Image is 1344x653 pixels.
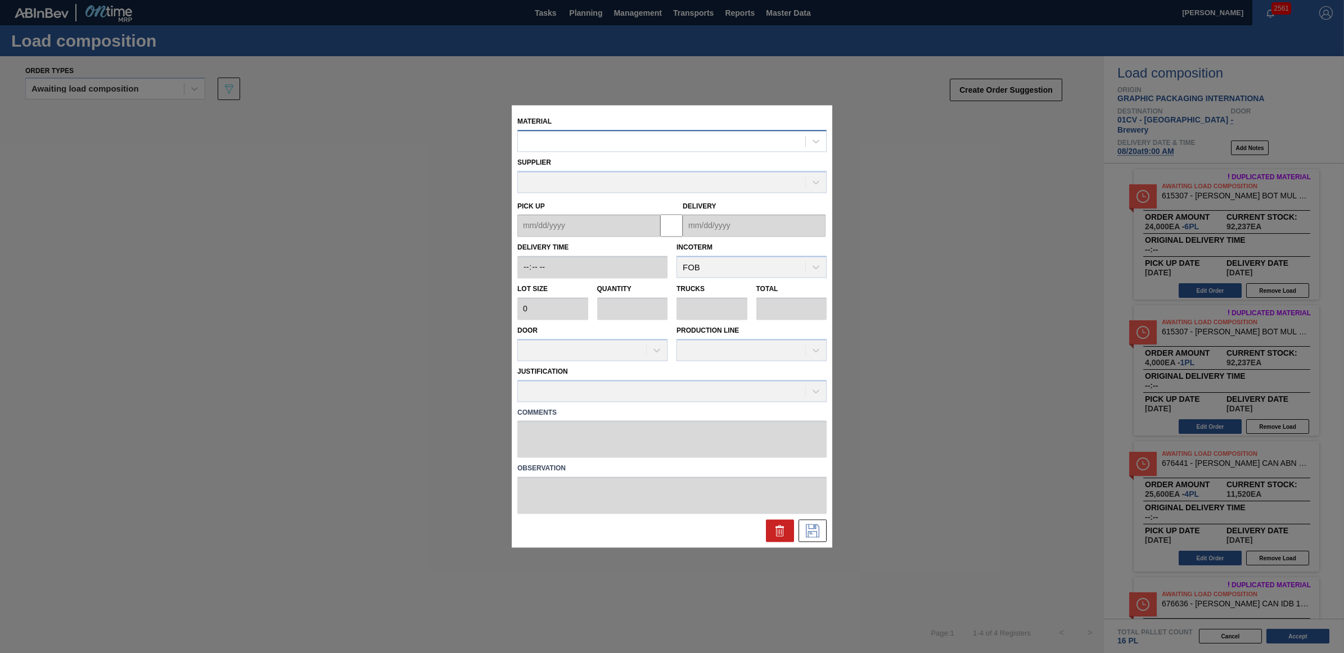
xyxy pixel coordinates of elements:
[756,285,778,293] label: Total
[517,117,552,125] label: Material
[683,215,826,237] input: mm/dd/yyyy
[676,285,705,293] label: Trucks
[517,215,660,237] input: mm/dd/yyyy
[799,520,827,542] div: Save Suggestion
[517,202,545,210] label: Pick up
[517,282,588,298] label: Lot size
[676,326,739,334] label: Production Line
[597,285,632,293] label: Quantity
[517,461,827,477] label: Observation
[517,368,568,375] label: Justification
[683,202,716,210] label: Delivery
[517,240,668,256] label: Delivery Time
[517,326,538,334] label: Door
[676,244,712,252] label: Incoterm
[517,158,551,166] label: Supplier
[660,214,683,237] button: locked
[665,219,678,232] img: locked
[517,405,827,421] label: Comments
[766,520,794,542] div: Delete Suggestion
